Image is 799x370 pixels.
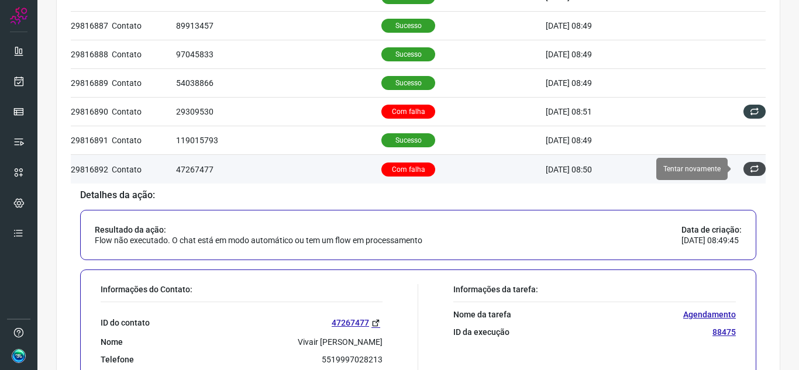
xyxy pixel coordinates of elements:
td: [DATE] 08:49 [546,69,698,98]
p: [DATE] 08:49:45 [681,235,742,245]
p: 5519997028213 [322,354,383,365]
p: Sucesso [381,133,435,147]
td: Contato [112,98,176,126]
p: Detalhes da ação: [80,190,756,200]
p: Nome da tarefa [453,309,511,320]
td: [DATE] 08:50 [546,155,698,184]
img: Logo [10,7,27,25]
td: 29816888 [71,40,112,69]
td: 47267477 [176,155,381,184]
p: Agendamento [683,309,736,320]
p: Flow não executado. O chat está em modo automático ou tem um flow em processamento [95,235,422,245]
p: Vivair [PERSON_NAME] [298,337,383,347]
td: 29309530 [176,98,381,126]
p: Com falha [381,105,435,119]
td: 29816891 [71,126,112,155]
p: Informações da tarefa: [453,284,736,295]
p: Resultado da ação: [95,224,422,235]
td: Contato [112,40,176,69]
td: Contato [112,155,176,184]
td: 29816890 [71,98,112,126]
p: ID do contato [101,317,150,328]
p: Data de criação: [681,224,742,235]
td: 29816887 [71,12,112,40]
td: Contato [112,126,176,155]
td: 89913457 [176,12,381,40]
td: [DATE] 08:49 [546,40,698,69]
td: 54038866 [176,69,381,98]
td: 29816892 [71,155,112,184]
td: [DATE] 08:49 [546,126,698,155]
p: Sucesso [381,47,435,61]
p: Telefone [101,354,134,365]
td: [DATE] 08:49 [546,12,698,40]
p: Com falha [381,162,435,177]
a: 47267477 [332,316,383,330]
td: 97045833 [176,40,381,69]
img: 8f9c6160bb9fbb695ced4fefb9ce787e.jpg [12,349,26,363]
p: 88475 [712,327,736,337]
p: Sucesso [381,76,435,90]
p: Informações do Contato: [101,284,383,295]
p: ID da execução [453,327,509,337]
td: 29816889 [71,69,112,98]
td: [DATE] 08:51 [546,98,698,126]
td: Contato [112,12,176,40]
td: Contato [112,69,176,98]
p: Sucesso [381,19,435,33]
p: Nome [101,337,123,347]
td: 119015793 [176,126,381,155]
span: Tentar novamente [663,165,721,173]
